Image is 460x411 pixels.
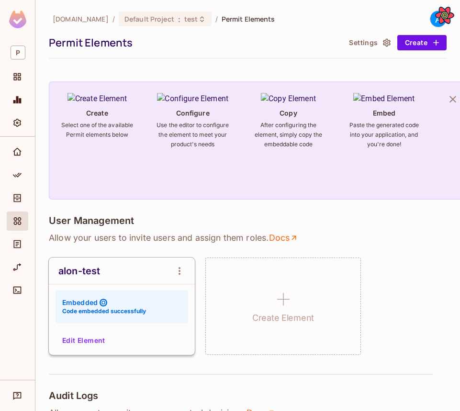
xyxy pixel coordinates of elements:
[261,93,316,105] img: Copy Element
[86,108,108,117] h4: Create
[176,108,210,117] h4: Configure
[7,211,28,231] div: Elements
[53,14,109,23] span: the active workspace
[7,386,28,405] div: Help & Updates
[157,120,229,149] h6: Use the editor to configure the element to meet your product's needs
[67,93,127,105] img: Create Element
[62,307,146,316] h6: Code embedded successfully
[269,232,299,244] a: Docs
[7,67,28,86] div: Projects
[397,35,447,50] button: Create
[430,11,447,27] div: A
[222,14,275,23] span: Permit Elements
[157,93,228,105] img: Configure Element
[49,232,447,244] p: Allow your users to invite users and assign them roles .
[62,298,98,307] h4: Embedded
[252,120,325,149] h6: After configuring the element, simply copy the embeddable code
[9,11,26,28] img: SReyMgAAAABJRU5ErkJggg==
[280,108,297,117] h4: Copy
[7,258,28,277] div: URL Mapping
[178,15,181,23] span: :
[49,35,340,50] div: Permit Elements
[61,120,134,140] h6: Select one of the available Permit elements below
[58,265,100,277] div: alon-test
[170,261,189,281] button: open Menu
[7,42,28,63] div: Workspace: permit.io
[252,311,314,325] h1: Create Element
[49,215,134,226] h4: User Management
[7,281,28,300] div: Connect
[184,14,198,23] span: test
[7,142,28,162] div: Home
[7,90,28,109] div: Monitoring
[7,165,28,185] div: Policy
[58,333,109,348] button: Edit Element
[345,35,393,50] button: Settings
[373,108,396,117] h4: Embed
[435,6,454,25] button: Open React Query Devtools
[11,46,25,59] span: P
[112,14,115,23] li: /
[49,390,99,401] h4: Audit Logs
[124,14,174,23] span: Default Project
[7,188,28,208] div: Directory
[7,235,28,254] div: Audit Log
[215,14,218,23] li: /
[353,93,415,105] img: Embed Element
[348,120,420,149] h6: Paste the generated code into your application, and you're done!
[7,113,28,132] div: Settings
